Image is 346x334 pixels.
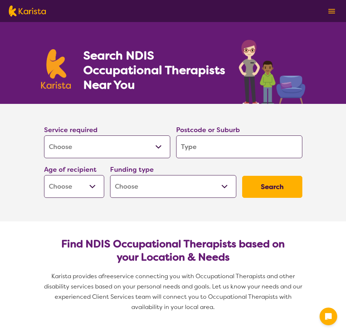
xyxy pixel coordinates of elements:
[9,6,46,17] img: Karista logo
[41,49,71,89] img: Karista logo
[51,272,102,280] span: Karista provides a
[83,48,226,92] h1: Search NDIS Occupational Therapists Near You
[176,135,302,158] input: Type
[44,165,96,174] label: Age of recipient
[239,40,305,104] img: occupational-therapy
[50,237,296,264] h2: Find NDIS Occupational Therapists based on your Location & Needs
[110,165,154,174] label: Funding type
[44,272,304,311] span: service connecting you with Occupational Therapists and other disability services based on your p...
[242,176,302,198] button: Search
[176,126,240,134] label: Postcode or Suburb
[328,9,335,14] img: menu
[102,272,114,280] span: free
[44,126,98,134] label: Service required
